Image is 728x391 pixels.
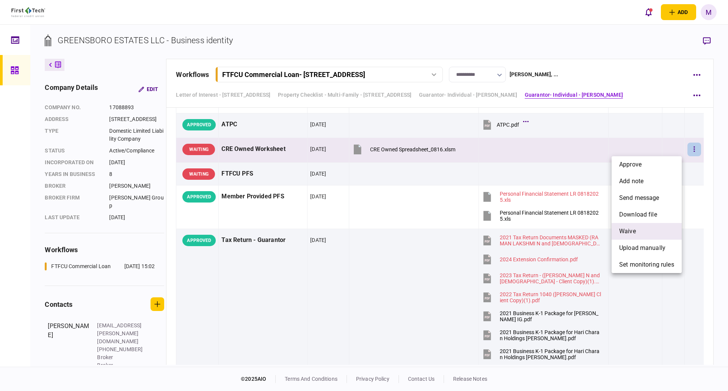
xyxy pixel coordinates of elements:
span: waive [619,227,636,236]
span: download file [619,210,657,219]
span: add note [619,177,643,186]
span: upload manually [619,243,665,253]
span: set monitoring rules [619,260,674,269]
span: send message [619,193,659,203]
span: approve [619,160,642,169]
